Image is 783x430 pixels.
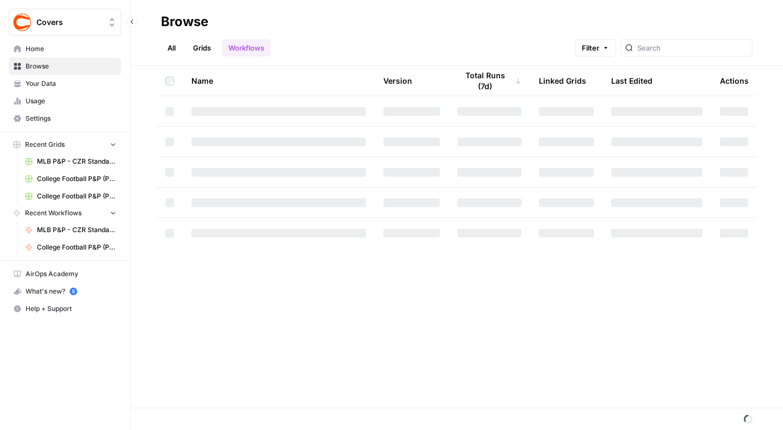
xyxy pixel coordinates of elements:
a: College Football P&P (Production) Grid (2) [20,188,121,205]
a: Grids [187,39,217,57]
span: Your Data [26,79,116,89]
a: Home [9,40,121,58]
div: Browse [161,13,208,30]
button: Recent Workflows [9,205,121,221]
span: Covers [36,17,102,28]
div: Name [191,66,366,96]
span: Recent Workflows [25,208,82,218]
a: College Football P&P (Production) Grid (1) [20,170,121,188]
span: Home [26,44,116,54]
div: Version [383,66,412,96]
span: College Football P&P (Production) [37,242,116,252]
span: College Football P&P (Production) Grid (2) [37,191,116,201]
span: MLB P&P - CZR Standard (Production) [37,225,116,235]
span: Usage [26,96,116,106]
div: Linked Grids [539,66,586,96]
span: MLB P&P - CZR Standard (Production) Grid [37,157,116,166]
a: Usage [9,92,121,110]
a: College Football P&P (Production) [20,239,121,256]
div: Actions [720,66,749,96]
span: Recent Grids [25,140,65,149]
a: Workflows [222,39,271,57]
a: Browse [9,58,121,75]
a: Settings [9,110,121,127]
a: 5 [70,288,77,295]
span: Settings [26,114,116,123]
a: MLB P&P - CZR Standard (Production) [20,221,121,239]
div: Last Edited [611,66,652,96]
div: What's new? [9,283,121,300]
span: College Football P&P (Production) Grid (1) [37,174,116,184]
text: 5 [72,289,74,294]
button: Workspace: Covers [9,9,121,36]
button: Help + Support [9,300,121,317]
button: What's new? 5 [9,283,121,300]
span: Filter [582,42,599,53]
a: Your Data [9,75,121,92]
a: AirOps Academy [9,265,121,283]
span: Help + Support [26,304,116,314]
a: MLB P&P - CZR Standard (Production) Grid [20,153,121,170]
button: Filter [575,39,616,57]
span: Browse [26,61,116,71]
button: Recent Grids [9,136,121,153]
span: AirOps Academy [26,269,116,279]
input: Search [637,42,748,53]
img: Covers Logo [13,13,32,32]
a: All [161,39,182,57]
div: Total Runs (7d) [457,66,521,96]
